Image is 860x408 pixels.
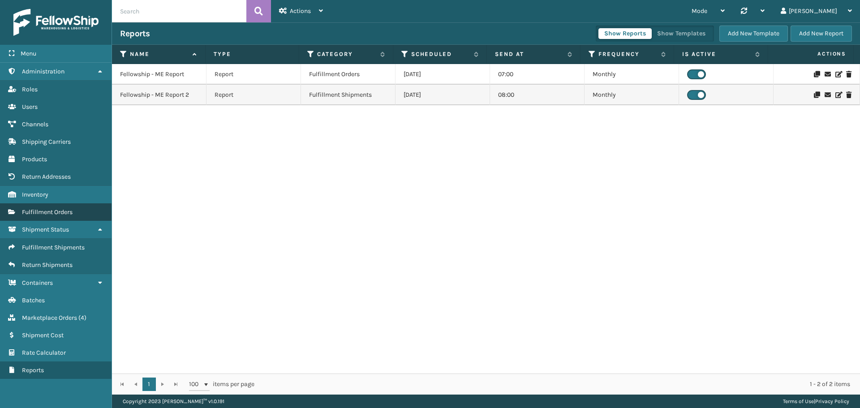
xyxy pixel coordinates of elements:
span: Return Addresses [22,173,71,180]
span: Menu [21,50,36,57]
label: Is Active [682,50,750,58]
label: Name [130,50,188,58]
span: 100 [189,380,202,389]
span: Actions [771,47,851,61]
h3: Reports [120,28,150,39]
span: Batches [22,296,45,304]
i: Delete [846,92,851,98]
span: Administration [22,68,64,75]
td: [DATE] [396,64,490,85]
i: Edit [835,92,841,98]
span: Reports [22,366,44,374]
span: Return Shipments [22,261,73,269]
span: Rate Calculator [22,349,66,356]
label: Category [317,50,375,58]
td: [DATE] [396,85,490,105]
label: Scheduled [411,50,469,58]
a: 1 [142,378,156,391]
a: Privacy Policy [815,398,849,404]
button: Add New Template [719,26,788,42]
span: Users [22,103,38,111]
i: Send Report Now [825,92,830,98]
p: Fulfillment Orders [309,70,360,79]
td: Monthly [585,85,679,105]
span: items per page [189,378,254,391]
td: Report [206,64,301,85]
label: Send at [495,50,563,58]
span: Marketplace Orders [22,314,77,322]
div: | [783,395,849,408]
p: Fulfillment Shipments [309,90,372,99]
i: Delete [846,71,851,77]
i: Send Report Now [825,71,830,77]
span: ( 4 ) [78,314,86,322]
p: Fellowship - ME Report 2 [120,90,189,99]
span: Shipment Cost [22,331,64,339]
td: Monthly [585,64,679,85]
div: 1 - 2 of 2 items [267,380,850,389]
label: Type [214,50,291,58]
td: 08:00 [490,85,585,105]
span: Channels [22,120,48,128]
button: Show Reports [598,28,652,39]
button: Add New Report [791,26,852,42]
td: 07:00 [490,64,585,85]
span: Actions [290,7,311,15]
p: Fellowship - ME Report [120,70,184,79]
span: Shipping Carriers [22,138,71,146]
i: Duplicate Report [814,71,819,77]
span: Roles [22,86,38,93]
i: Duplicate Report [814,92,819,98]
span: Shipment Status [22,226,69,233]
td: Report [206,85,301,105]
span: Fulfillment Orders [22,208,73,216]
span: Products [22,155,47,163]
span: Containers [22,279,53,287]
i: Edit [835,71,841,77]
span: Mode [692,7,707,15]
span: Inventory [22,191,48,198]
p: Copyright 2023 [PERSON_NAME]™ v 1.0.191 [123,395,224,408]
a: Terms of Use [783,398,814,404]
label: Frequency [598,50,657,58]
button: Show Templates [651,28,711,39]
span: Fulfillment Shipments [22,244,85,251]
img: logo [13,9,99,36]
